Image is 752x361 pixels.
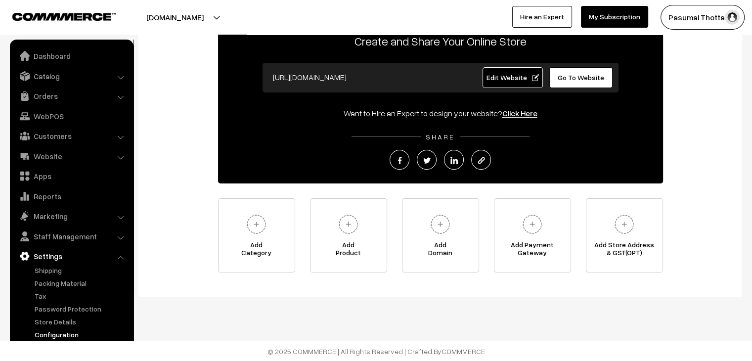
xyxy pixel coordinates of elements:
[519,211,546,238] img: plus.svg
[32,265,130,275] a: Shipping
[32,329,130,340] a: Configuration
[310,198,387,272] a: AddProduct
[12,167,130,185] a: Apps
[486,73,539,82] span: Edit Website
[12,207,130,225] a: Marketing
[218,107,663,119] div: Want to Hire an Expert to design your website?
[218,32,663,50] p: Create and Share Your Online Store
[12,47,130,65] a: Dashboard
[483,67,543,88] a: Edit Website
[661,5,745,30] button: Pasumai Thotta…
[12,87,130,105] a: Orders
[549,67,613,88] a: Go To Website
[586,198,663,272] a: Add Store Address& GST(OPT)
[32,316,130,327] a: Store Details
[12,67,130,85] a: Catalog
[494,198,571,272] a: Add PaymentGateway
[12,127,130,145] a: Customers
[512,6,572,28] a: Hire an Expert
[12,13,116,20] img: COMMMERCE
[581,6,648,28] a: My Subscription
[494,241,571,261] span: Add Payment Gateway
[12,10,99,22] a: COMMMERCE
[112,5,238,30] button: [DOMAIN_NAME]
[12,187,130,205] a: Reports
[32,291,130,301] a: Tax
[12,107,130,125] a: WebPOS
[402,241,479,261] span: Add Domain
[502,108,537,118] a: Click Here
[421,133,460,141] span: SHARE
[586,241,663,261] span: Add Store Address & GST(OPT)
[427,211,454,238] img: plus.svg
[442,347,485,356] a: COMMMERCE
[611,211,638,238] img: plus.svg
[402,198,479,272] a: AddDomain
[219,241,295,261] span: Add Category
[218,198,295,272] a: AddCategory
[558,73,604,82] span: Go To Website
[12,147,130,165] a: Website
[725,10,740,25] img: user
[243,211,270,238] img: plus.svg
[32,278,130,288] a: Packing Material
[310,241,387,261] span: Add Product
[12,247,130,265] a: Settings
[32,304,130,314] a: Password Protection
[335,211,362,238] img: plus.svg
[12,227,130,245] a: Staff Management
